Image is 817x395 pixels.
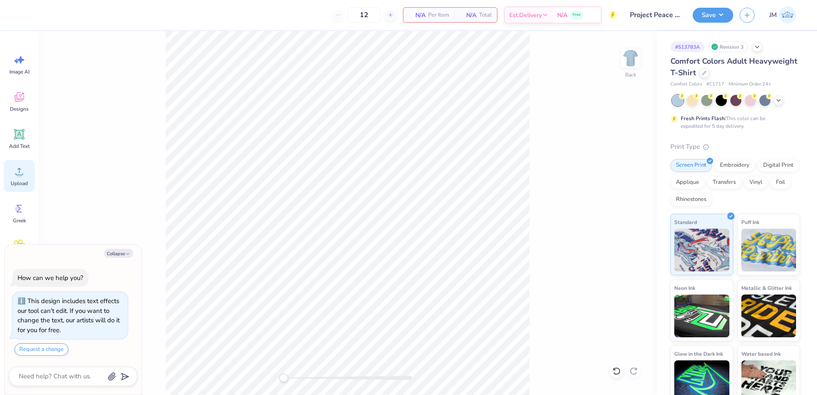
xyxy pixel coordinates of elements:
[779,6,796,24] img: Joshua Malaki
[741,283,792,292] span: Metallic & Glitter Ink
[674,349,723,358] span: Glow in the Dark Ink
[709,41,748,52] div: Revision 3
[741,218,759,227] span: Puff Ink
[623,6,686,24] input: Untitled Design
[9,68,29,75] span: Image AI
[347,7,381,23] input: – –
[622,50,639,67] img: Back
[758,159,799,172] div: Digital Print
[674,229,729,271] img: Standard
[479,11,492,20] span: Total
[674,283,695,292] span: Neon Ink
[741,295,796,337] img: Metallic & Glitter Ink
[741,349,781,358] span: Water based Ink
[428,11,449,20] span: Per Item
[674,218,697,227] span: Standard
[408,11,426,20] span: N/A
[670,41,705,52] div: # 513783A
[573,12,581,18] span: Free
[674,295,729,337] img: Neon Ink
[15,343,68,356] button: Request a change
[279,374,288,382] div: Accessibility label
[681,115,786,130] div: This color can be expedited for 5 day delivery.
[670,81,702,88] span: Comfort Colors
[13,217,26,224] span: Greek
[18,274,83,282] div: How can we help you?
[670,176,705,189] div: Applique
[625,71,636,79] div: Back
[557,11,567,20] span: N/A
[9,143,29,150] span: Add Text
[729,81,771,88] span: Minimum Order: 24 +
[693,8,733,23] button: Save
[770,176,791,189] div: Foil
[744,176,768,189] div: Vinyl
[714,159,755,172] div: Embroidery
[670,193,712,206] div: Rhinestones
[769,10,777,20] span: JM
[706,81,724,88] span: # C1717
[10,106,29,112] span: Designs
[707,176,741,189] div: Transfers
[741,229,796,271] img: Puff Ink
[670,56,797,78] span: Comfort Colors Adult Heavyweight T-Shirt
[459,11,476,20] span: N/A
[509,11,542,20] span: Est. Delivery
[765,6,800,24] a: JM
[670,142,800,152] div: Print Type
[670,159,712,172] div: Screen Print
[681,115,726,122] strong: Fresh Prints Flash:
[18,297,120,334] div: This design includes text effects our tool can't edit. If you want to change the text, our artist...
[104,249,133,258] button: Collapse
[11,180,28,187] span: Upload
